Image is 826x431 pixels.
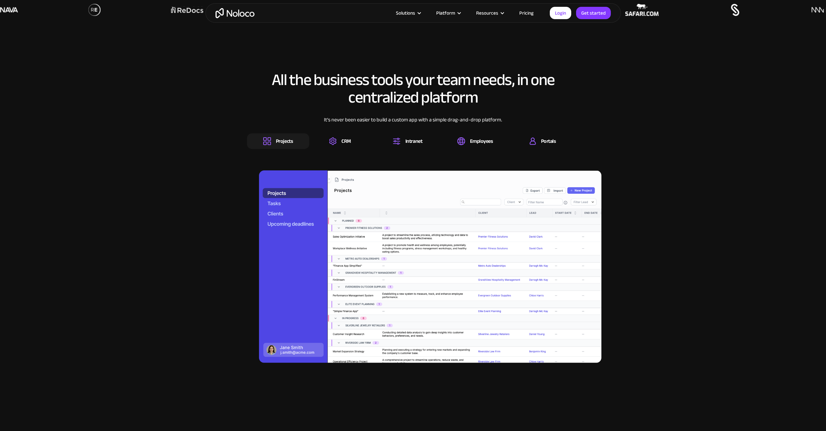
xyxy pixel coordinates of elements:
a: Pricing [511,9,542,17]
h2: All the business tools your team needs, in one centralized platform [247,71,579,106]
div: CRM [341,138,351,145]
a: Login [550,7,571,19]
div: Employees [470,138,493,145]
div: Platform [428,9,468,17]
a: home [216,8,254,18]
div: Resources [468,9,511,17]
a: Get started [576,7,611,19]
div: It’s never been easier to build a custom app with a simple drag-and-drop platform. [247,116,579,133]
div: Projects [276,138,293,145]
div: Solutions [388,9,428,17]
div: Solutions [396,9,415,17]
div: Portals [541,138,556,145]
div: Platform [436,9,455,17]
div: Intranet [405,138,422,145]
div: Resources [476,9,498,17]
